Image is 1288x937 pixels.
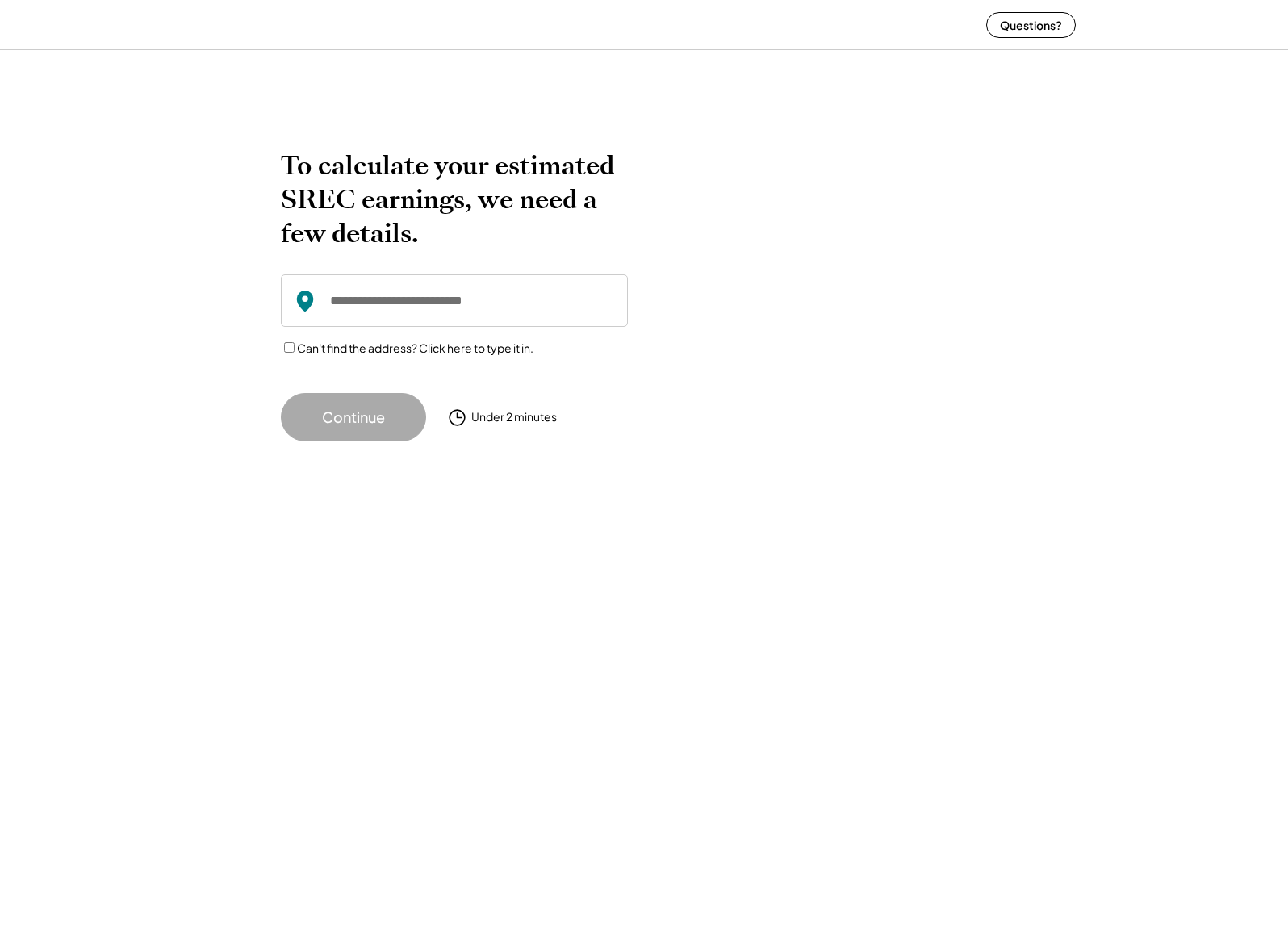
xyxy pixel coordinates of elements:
h2: To calculate your estimated SREC earnings, we need a few details. [281,148,628,250]
button: Continue [281,393,426,441]
img: yH5BAEAAAAALAAAAAABAAEAAAIBRAA7 [668,148,983,408]
label: Can't find the address? Click here to type it in. [297,341,533,355]
div: Under 2 minutes [471,409,557,425]
button: Questions? [986,12,1076,38]
img: yH5BAEAAAAALAAAAAABAAEAAAIBRAA7 [212,3,325,46]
